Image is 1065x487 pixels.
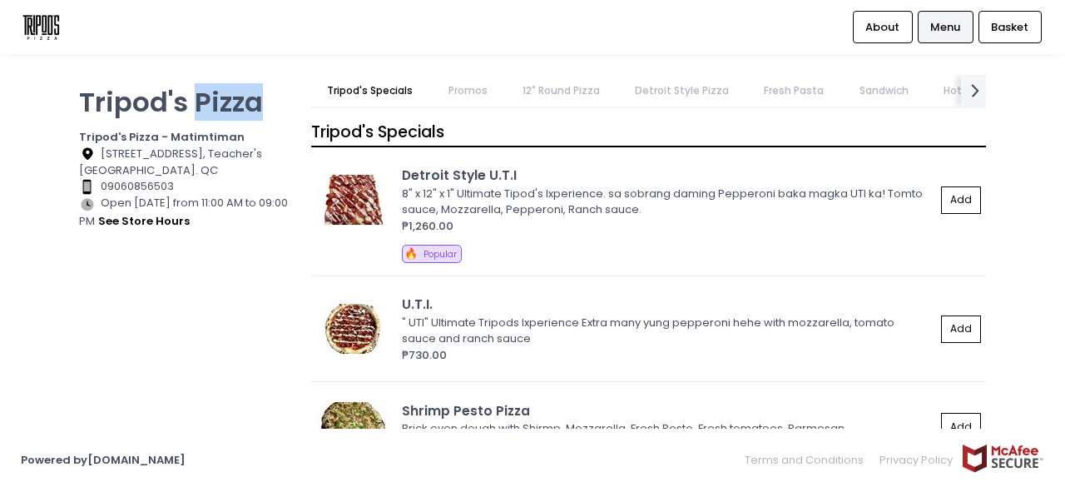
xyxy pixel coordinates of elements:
span: Menu [930,19,960,36]
a: Promos [432,75,503,107]
div: ₱730.00 [402,347,935,364]
div: 09060856503 [79,178,290,195]
button: Add [941,316,981,343]
a: Fresh Pasta [748,75,840,107]
a: Privacy Policy [872,444,962,476]
a: 12" Round Pizza [506,75,616,107]
a: Powered by[DOMAIN_NAME] [21,452,186,468]
div: [STREET_ADDRESS], Teacher's [GEOGRAPHIC_DATA]. QC [79,146,290,179]
span: Tripod's Specials [311,121,444,143]
a: Menu [918,11,973,42]
a: Hot Sauce [927,75,1012,107]
img: mcafee-secure [961,444,1044,473]
a: Terms and Conditions [745,444,872,476]
a: Detroit Style Pizza [619,75,745,107]
div: " UTI" Ultimate Tripods Ixperience Extra many yung pepperoni hehe with mozzarella, tomato sauce a... [402,315,930,347]
span: Popular [424,248,457,261]
div: 8" x 12" x 1" Ultimate Tipod's Ixperience. sa sobrang daming Pepperoni baka magka UTI ka! Tomto s... [402,186,930,218]
button: Add [941,186,981,214]
a: Sandwich [843,75,924,107]
span: Basket [991,19,1028,36]
div: Shrimp Pesto Pizza [402,401,935,420]
span: About [865,19,899,36]
div: U.T.I. [402,295,935,314]
button: see store hours [97,212,191,231]
img: logo [21,12,62,42]
div: Open [DATE] from 11:00 AM to 09:00 PM [79,195,290,230]
div: Detroit Style U.T.I [402,166,935,185]
span: 🔥 [404,246,418,261]
img: Detroit Style U.T.I [316,175,391,225]
img: Shrimp Pesto Pizza [316,402,391,452]
button: Add [941,413,981,440]
a: About [853,11,913,42]
div: ₱1,260.00 [402,218,935,235]
a: Tripod's Specials [311,75,429,107]
div: Brick oven dough with Shirmp, Mozzarella, Fresh Pesto, Fresh tomatoes, Parmesan [402,420,930,437]
b: Tripod's Pizza - Matimtiman [79,129,245,145]
img: U.T.I. [316,304,391,354]
p: Tripod's Pizza [79,86,290,118]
